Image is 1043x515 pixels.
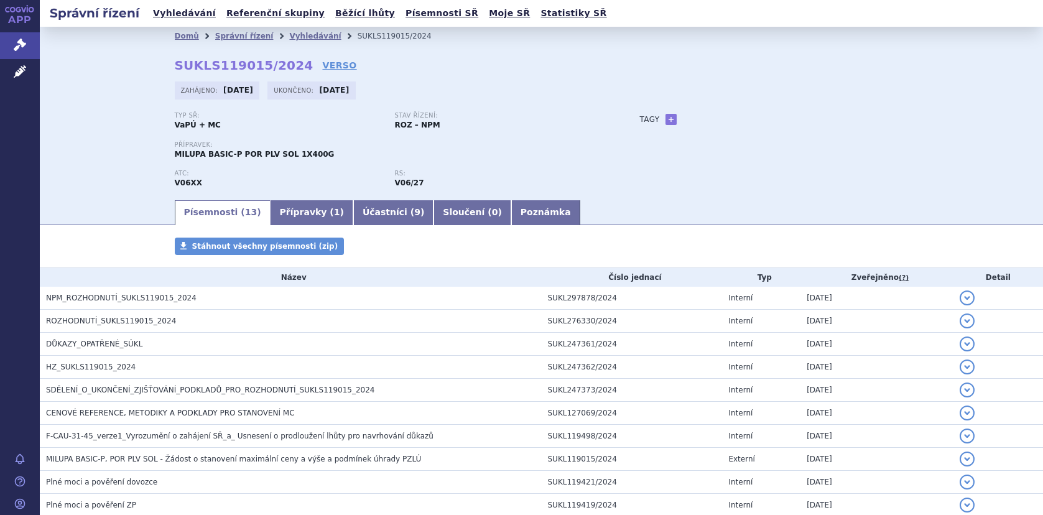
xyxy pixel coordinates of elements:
[402,5,482,22] a: Písemnosti SŘ
[960,290,975,305] button: detail
[40,4,149,22] h2: Správní řízení
[319,86,349,95] strong: [DATE]
[492,207,498,217] span: 0
[485,5,534,22] a: Moje SŘ
[640,112,660,127] h3: Tagy
[800,356,953,379] td: [DATE]
[433,200,511,225] a: Sloučení (0)
[358,27,448,45] li: SUKLS119015/2024
[511,200,580,225] a: Poznámka
[181,85,220,95] span: Zahájeno:
[175,179,203,187] strong: POTRAVINY PRO ZVLÁŠTNÍ LÉKAŘSKÉ ÚČELY (PZLÚ) (ČESKÁ ATC SKUPINA)
[274,85,316,95] span: Ukončeno:
[960,452,975,466] button: detail
[414,207,420,217] span: 9
[960,360,975,374] button: detail
[537,5,610,22] a: Statistiky SŘ
[542,268,723,287] th: Číslo jednací
[542,425,723,448] td: SUKL119498/2024
[728,478,753,486] span: Interní
[353,200,433,225] a: Účastníci (9)
[175,58,313,73] strong: SUKLS119015/2024
[289,32,341,40] a: Vyhledávání
[175,141,615,149] p: Přípravek:
[542,310,723,333] td: SUKL276330/2024
[800,287,953,310] td: [DATE]
[728,432,753,440] span: Interní
[899,274,909,282] abbr: (?)
[800,425,953,448] td: [DATE]
[175,200,271,225] a: Písemnosti (13)
[175,170,382,177] p: ATC:
[331,5,399,22] a: Běžící lhůty
[728,409,753,417] span: Interní
[542,379,723,402] td: SUKL247373/2024
[800,379,953,402] td: [DATE]
[800,471,953,494] td: [DATE]
[728,363,753,371] span: Interní
[728,340,753,348] span: Interní
[960,406,975,420] button: detail
[46,317,176,325] span: ROZHODNUTÍ_SUKLS119015_2024
[175,112,382,119] p: Typ SŘ:
[542,448,723,471] td: SUKL119015/2024
[728,455,754,463] span: Externí
[728,386,753,394] span: Interní
[149,5,220,22] a: Vyhledávání
[46,455,421,463] span: MILUPA BASIC-P, POR PLV SOL - Žádost o stanovení maximální ceny a výše a podmínek úhrady PZLÚ
[542,287,723,310] td: SUKL297878/2024
[542,402,723,425] td: SUKL127069/2024
[46,294,197,302] span: NPM_ROZHODNUTÍ_SUKLS119015_2024
[192,242,338,251] span: Stáhnout všechny písemnosti (zip)
[175,238,345,255] a: Stáhnout všechny písemnosti (zip)
[953,268,1043,287] th: Detail
[46,340,142,348] span: DŮKAZY_OPATŘENÉ_SÚKL
[334,207,340,217] span: 1
[271,200,353,225] a: Přípravky (1)
[223,86,253,95] strong: [DATE]
[800,402,953,425] td: [DATE]
[665,114,677,125] a: +
[960,336,975,351] button: detail
[395,170,603,177] p: RS:
[46,478,157,486] span: Plné moci a pověření dovozce
[542,333,723,356] td: SUKL247361/2024
[46,363,136,371] span: HZ_SUKLS119015_2024
[800,310,953,333] td: [DATE]
[960,429,975,443] button: detail
[40,268,542,287] th: Název
[245,207,257,217] span: 13
[960,475,975,489] button: detail
[728,317,753,325] span: Interní
[395,112,603,119] p: Stav řízení:
[223,5,328,22] a: Referenční skupiny
[728,501,753,509] span: Interní
[542,356,723,379] td: SUKL247362/2024
[960,498,975,513] button: detail
[728,294,753,302] span: Interní
[960,313,975,328] button: detail
[395,121,440,129] strong: ROZ – NPM
[175,121,221,129] strong: VaPÚ + MC
[800,333,953,356] td: [DATE]
[722,268,800,287] th: Typ
[215,32,274,40] a: Správní řízení
[175,32,199,40] a: Domů
[800,448,953,471] td: [DATE]
[395,179,424,187] strong: Speciální kojenecká výživa bez bílkovin
[46,432,433,440] span: F-CAU-31-45_verze1_Vyrozumění o zahájení SŘ_a_ Usnesení o prodloužení lhůty pro navrhování důkazů
[175,150,335,159] span: MILUPA BASIC-P POR PLV SOL 1X400G
[960,383,975,397] button: detail
[542,471,723,494] td: SUKL119421/2024
[46,501,136,509] span: Plné moci a pověření ZP
[46,409,295,417] span: CENOVÉ REFERENCE, METODIKY A PODKLADY PRO STANOVENÍ MC
[46,386,374,394] span: SDĚLENÍ_O_UKONČENÍ_ZJIŠŤOVÁNÍ_PODKLADŮ_PRO_ROZHODNUTÍ_SUKLS119015_2024
[800,268,953,287] th: Zveřejněno
[322,59,356,72] a: VERSO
